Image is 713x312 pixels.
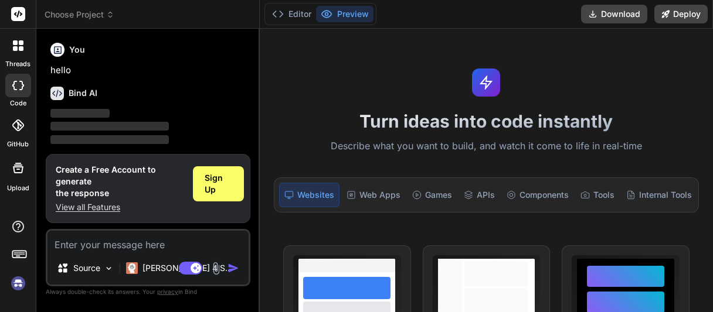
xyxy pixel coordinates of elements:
div: APIs [459,183,500,207]
div: Tools [576,183,619,207]
span: Sign Up [205,172,232,196]
h6: Bind AI [69,87,97,99]
label: threads [5,59,30,69]
p: View all Features [56,201,184,213]
span: ‌ [50,122,169,131]
img: Pick Models [104,263,114,273]
span: Choose Project [45,9,114,20]
span: privacy [157,288,178,295]
div: Web Apps [342,183,405,207]
h1: Turn ideas into code instantly [267,111,706,132]
div: Internal Tools [622,183,697,207]
p: Describe what you want to build, and watch it come to life in real-time [267,139,706,154]
div: Websites [279,183,339,207]
button: Editor [267,6,316,22]
label: code [10,98,26,108]
img: icon [228,262,239,274]
p: hello [50,64,248,77]
button: Download [581,5,647,23]
p: Source [73,262,100,274]
p: Always double-check its answers. Your in Bind [46,286,250,297]
span: ‌ [50,135,169,144]
div: Components [502,183,573,207]
h1: Create a Free Account to generate the response [56,164,184,199]
img: signin [8,273,28,293]
img: attachment [209,262,223,275]
img: Claude 4 Sonnet [126,262,138,274]
h6: You [69,44,85,56]
label: GitHub [7,139,29,149]
span: ‌ [50,109,110,118]
p: [PERSON_NAME] 4 S.. [142,262,230,274]
button: Deploy [654,5,708,23]
div: Games [408,183,457,207]
button: Preview [316,6,374,22]
label: Upload [7,183,29,193]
